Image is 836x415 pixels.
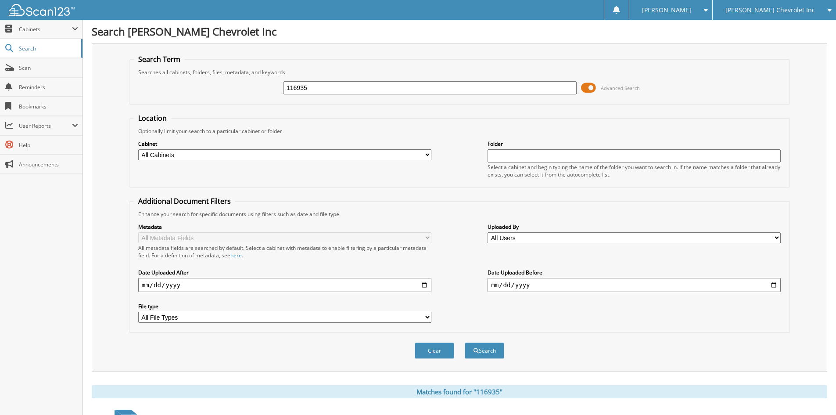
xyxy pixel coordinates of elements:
[134,54,185,64] legend: Search Term
[642,7,691,13] span: [PERSON_NAME]
[19,122,72,130] span: User Reports
[138,244,431,259] div: All metadata fields are searched by default. Select a cabinet with metadata to enable filtering b...
[134,113,171,123] legend: Location
[488,140,781,148] label: Folder
[488,269,781,276] label: Date Uploaded Before
[134,69,785,76] div: Searches all cabinets, folders, files, metadata, and keywords
[465,343,504,359] button: Search
[488,223,781,231] label: Uploaded By
[92,385,827,398] div: Matches found for "116935"
[134,210,785,218] div: Enhance your search for specific documents using filters such as date and file type.
[19,45,77,52] span: Search
[230,252,242,259] a: here
[134,196,235,206] legend: Additional Document Filters
[138,303,431,310] label: File type
[488,278,781,292] input: end
[138,223,431,231] label: Metadata
[138,140,431,148] label: Cabinet
[488,163,781,178] div: Select a cabinet and begin typing the name of the folder you want to search in. If the name match...
[138,278,431,292] input: start
[9,4,75,16] img: scan123-logo-white.svg
[19,103,78,110] span: Bookmarks
[19,141,78,149] span: Help
[19,161,78,168] span: Announcements
[415,343,454,359] button: Clear
[19,25,72,33] span: Cabinets
[725,7,815,13] span: [PERSON_NAME] Chevrolet Inc
[601,85,640,91] span: Advanced Search
[19,64,78,72] span: Scan
[19,83,78,91] span: Reminders
[134,127,785,135] div: Optionally limit your search to a particular cabinet or folder
[138,269,431,276] label: Date Uploaded After
[92,24,827,39] h1: Search [PERSON_NAME] Chevrolet Inc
